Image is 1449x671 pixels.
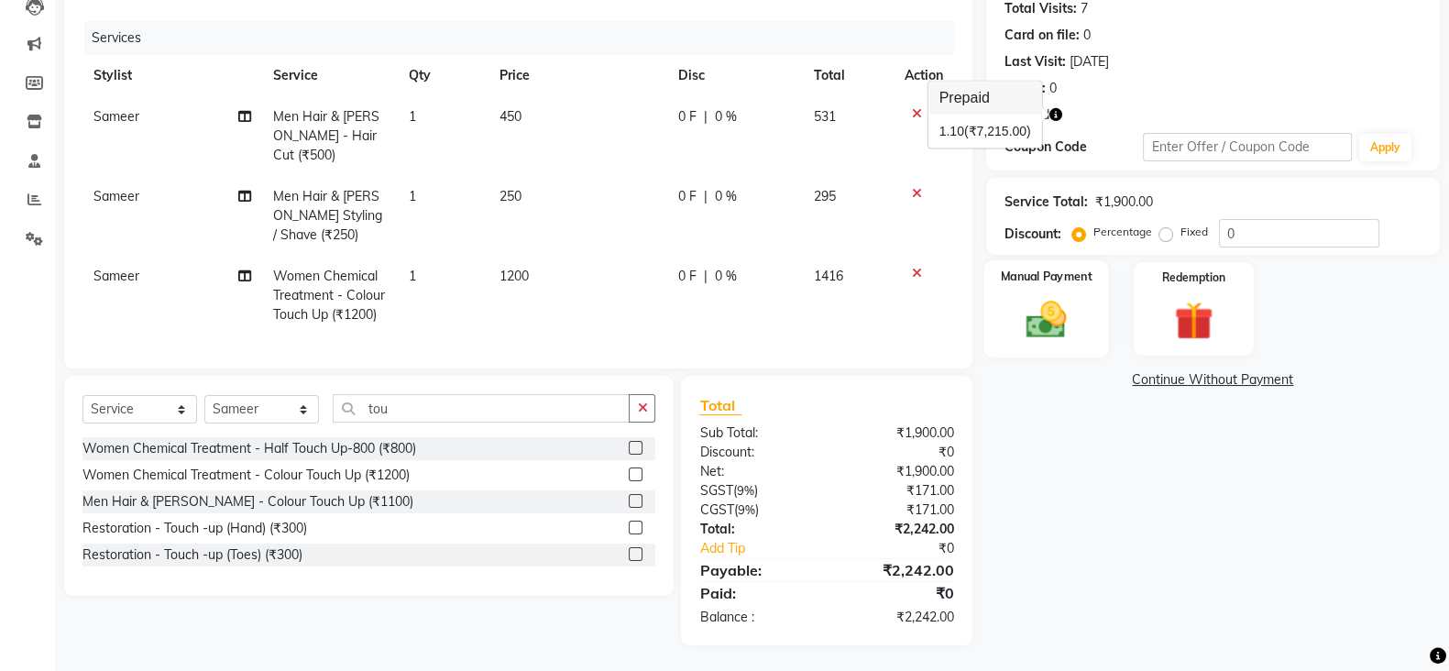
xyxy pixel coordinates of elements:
div: Total: [686,520,827,539]
div: 10 [939,122,1031,141]
span: 0 F [678,187,697,206]
span: 0 % [715,187,737,206]
span: 1 [409,268,416,284]
div: Coupon Code [1004,137,1144,157]
span: (₹7,215.00) [964,124,1031,138]
span: CGST [699,501,733,518]
span: 295 [814,188,836,204]
span: Sameer [93,268,139,284]
div: ₹2,242.00 [827,559,968,581]
span: | [704,187,708,206]
div: Sub Total: [686,423,827,443]
button: Apply [1359,134,1411,161]
span: 9% [736,483,753,498]
span: 450 [499,108,521,125]
span: 1. [939,124,950,138]
div: Men Hair & [PERSON_NAME] - Colour Touch Up (₹1100) [82,492,413,511]
div: ₹2,242.00 [827,520,968,539]
div: Balance : [686,608,827,627]
div: ₹2,242.00 [827,608,968,627]
div: Discount: [686,443,827,462]
span: 9% [737,502,754,517]
div: Service Total: [1004,192,1088,212]
label: Redemption [1162,269,1225,286]
div: Paid: [686,582,827,604]
div: ₹171.00 [827,500,968,520]
span: Men Hair & [PERSON_NAME] Styling / Shave (₹250) [273,188,382,243]
span: 0 % [715,107,737,126]
span: | [704,107,708,126]
th: Price [488,55,668,96]
div: ₹0 [851,539,968,558]
div: Women Chemical Treatment - Colour Touch Up (₹1200) [82,466,410,485]
a: Add Tip [686,539,850,558]
div: [DATE] [1070,52,1109,71]
img: _gift.svg [1162,297,1224,345]
img: _cash.svg [1014,296,1079,342]
div: Card on file: [1004,26,1080,45]
div: Restoration - Touch -up (Toes) (₹300) [82,545,302,565]
div: 0 [1083,26,1091,45]
th: Action [894,55,954,96]
th: Qty [398,55,488,96]
label: Percentage [1093,224,1152,240]
div: ( ) [686,500,827,520]
input: Search or Scan [333,394,630,423]
div: Women Chemical Treatment - Half Touch Up-800 (₹800) [82,439,416,458]
label: Fixed [1180,224,1208,240]
a: Continue Without Payment [990,370,1436,390]
span: 1 [409,188,416,204]
span: 0 F [678,107,697,126]
span: Women Chemical Treatment - Colour Touch Up (₹1200) [273,268,385,323]
span: 1416 [814,268,843,284]
span: | [704,267,708,286]
div: ₹1,900.00 [827,423,968,443]
div: ₹1,900.00 [1095,192,1153,212]
div: ₹0 [827,582,968,604]
span: Sameer [93,108,139,125]
span: 531 [814,108,836,125]
span: Men Hair & [PERSON_NAME] - Hair Cut (₹500) [273,108,379,163]
div: ₹0 [827,443,968,462]
h3: Prepaid [928,82,1042,115]
div: Net: [686,462,827,481]
th: Service [262,55,398,96]
span: 1 [409,108,416,125]
th: Disc [667,55,802,96]
div: Points: [1004,79,1046,98]
div: Last Visit: [1004,52,1066,71]
div: ( ) [686,481,827,500]
span: 1200 [499,268,529,284]
span: 0 F [678,267,697,286]
input: Enter Offer / Coupon Code [1143,133,1352,161]
span: SGST [699,482,732,499]
div: Restoration - Touch -up (Hand) (₹300) [82,519,307,538]
div: ₹1,900.00 [827,462,968,481]
span: 0 % [715,267,737,286]
th: Total [803,55,894,96]
div: Services [84,21,968,55]
span: 250 [499,188,521,204]
span: Sameer [93,188,139,204]
div: Payable: [686,559,827,581]
div: Discount: [1004,225,1061,244]
th: Stylist [82,55,262,96]
div: 0 [1049,79,1057,98]
label: Manual Payment [1000,268,1092,285]
span: Total [699,396,741,415]
div: ₹171.00 [827,481,968,500]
